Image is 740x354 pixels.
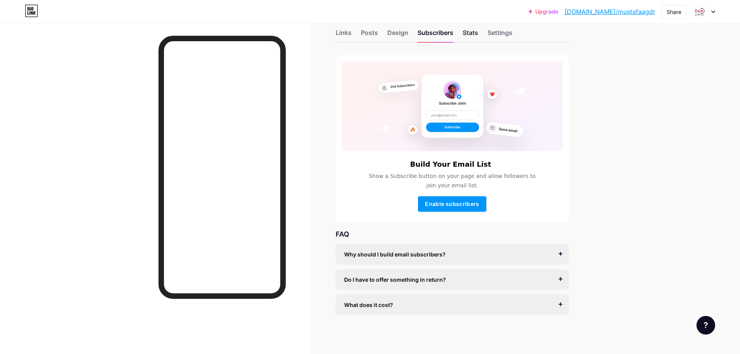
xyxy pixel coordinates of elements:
img: Mustafa Al Khalaf [692,4,707,19]
div: Share [667,8,681,16]
h6: Build Your Email List [410,160,491,168]
div: Stats [463,28,478,42]
div: FAQ [336,229,569,239]
a: Upgrade [529,9,558,15]
button: Enable subscribers [418,196,486,212]
div: Design [387,28,408,42]
span: Do I have to offer something in return? [344,276,446,284]
div: Subscribers [418,28,453,42]
div: Posts [361,28,378,42]
span: Show a Subscribe button on your page and allow followers to join your email list. [364,171,540,190]
span: What does it cost? [344,301,393,309]
div: Settings [488,28,512,42]
div: Links [336,28,352,42]
span: Why should I build email subscribers? [344,250,446,258]
span: Enable subscribers [425,201,479,207]
a: [DOMAIN_NAME]/mustafaagdr [564,7,655,16]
